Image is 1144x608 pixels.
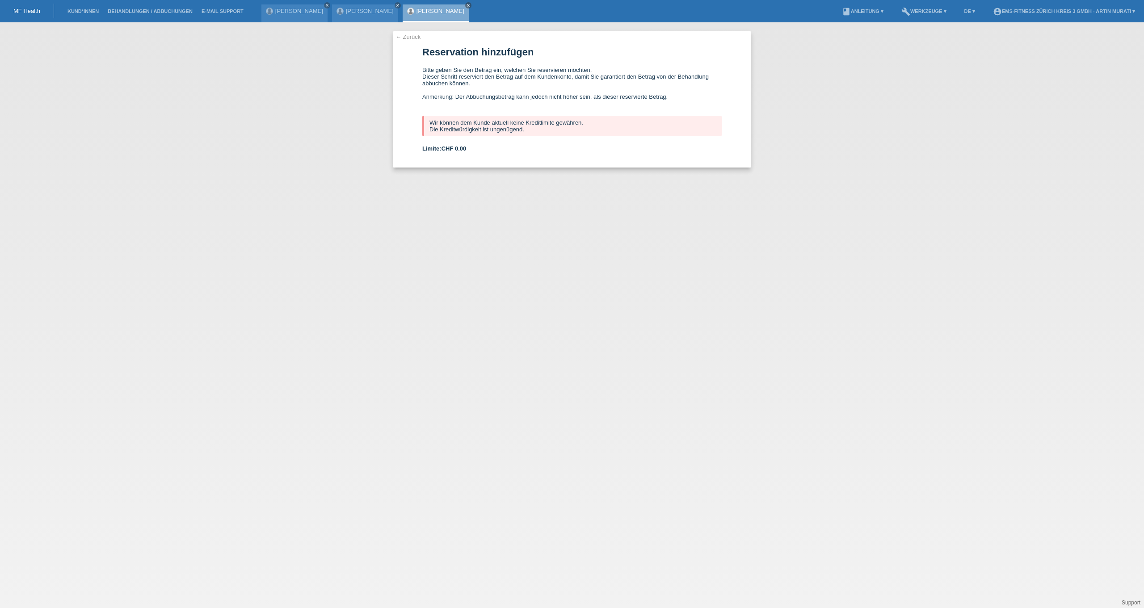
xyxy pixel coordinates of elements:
[63,8,103,14] a: Kund*innen
[988,8,1140,14] a: account_circleEMS-Fitness Zürich Kreis 3 GmbH - Artin Murati ▾
[197,8,248,14] a: E-Mail Support
[395,34,421,40] a: ← Zurück
[993,7,1002,16] i: account_circle
[842,7,851,16] i: book
[325,3,329,8] i: close
[324,2,330,8] a: close
[13,8,40,14] a: MF Health
[422,67,722,107] div: Bitte geben Sie den Betrag ein, welchen Sie reservieren möchten. Dieser Schritt reserviert den Be...
[422,145,466,152] b: Limite:
[275,8,323,14] a: [PERSON_NAME]
[837,8,888,14] a: bookAnleitung ▾
[1122,600,1140,606] a: Support
[466,3,471,8] i: close
[442,145,467,152] span: CHF 0.00
[960,8,980,14] a: DE ▾
[346,8,394,14] a: [PERSON_NAME]
[897,8,951,14] a: buildWerkzeuge ▾
[395,3,400,8] i: close
[465,2,471,8] a: close
[103,8,197,14] a: Behandlungen / Abbuchungen
[422,46,722,58] h1: Reservation hinzufügen
[422,116,722,136] div: Wir können dem Kunde aktuell keine Kreditlimite gewähren. Die Kreditwürdigkeit ist ungenügend.
[416,8,464,14] a: [PERSON_NAME]
[901,7,910,16] i: build
[395,2,401,8] a: close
